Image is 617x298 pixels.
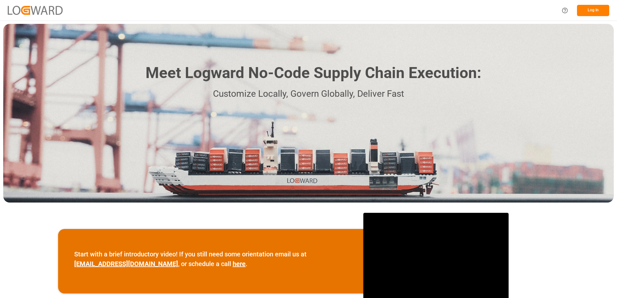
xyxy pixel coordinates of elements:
p: Customize Locally, Govern Globally, Deliver Fast [136,87,481,101]
img: Logward_new_orange.png [8,6,63,15]
button: Help Center [558,3,572,18]
a: [EMAIL_ADDRESS][DOMAIN_NAME] [74,260,178,268]
a: here [233,260,246,268]
p: Start with a brief introductory video! If you still need some orientation email us at , or schedu... [74,249,347,269]
button: Log In [577,5,609,16]
h1: Meet Logward No-Code Supply Chain Execution: [146,62,481,84]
